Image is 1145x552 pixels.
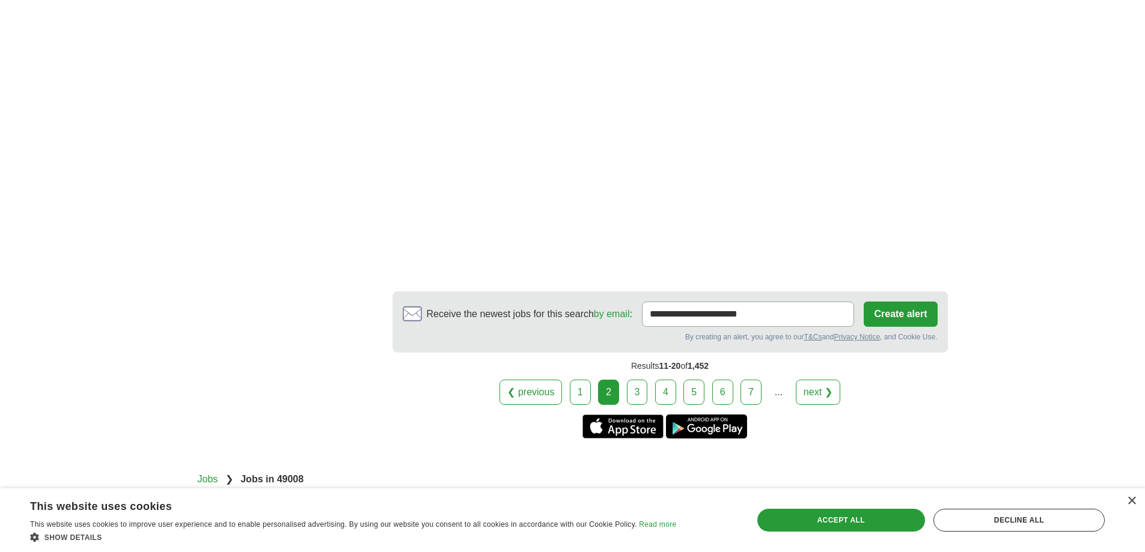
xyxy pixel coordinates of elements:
[627,380,648,405] a: 3
[570,380,591,405] a: 1
[594,309,630,319] a: by email
[225,474,233,484] span: ❯
[1127,497,1136,506] div: Close
[740,380,762,405] a: 7
[804,333,822,341] a: T&Cs
[683,380,704,405] a: 5
[864,302,937,327] button: Create alert
[44,533,102,542] span: Show details
[757,509,925,532] div: Accept all
[712,380,733,405] a: 6
[655,380,676,405] a: 4
[659,361,681,371] span: 11-20
[30,496,646,514] div: This website uses cookies
[240,474,304,484] strong: Jobs in 49008
[639,520,676,529] a: Read more, opens a new window
[766,380,790,404] div: ...
[427,307,632,321] span: Receive the newest jobs for this search :
[30,520,637,529] span: This website uses cookies to improve user experience and to enable personalised advertising. By u...
[688,361,709,371] span: 1,452
[403,332,938,342] div: By creating an alert, you agree to our and , and Cookie Use.
[933,509,1105,532] div: Decline all
[796,380,840,405] a: next ❯
[392,353,948,380] div: Results of
[30,531,676,543] div: Show details
[198,474,218,484] a: Jobs
[582,414,664,438] a: Get the iPhone app
[499,380,562,405] a: ❮ previous
[598,380,619,405] div: 2
[834,333,880,341] a: Privacy Notice
[666,414,747,438] a: Get the Android app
